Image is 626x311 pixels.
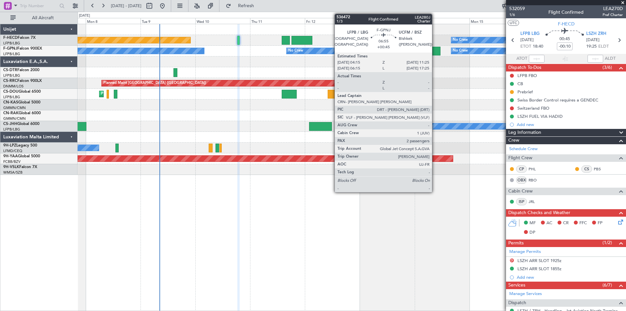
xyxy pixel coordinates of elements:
span: 9H-VSLK [3,165,19,169]
a: DNMM/LOS [3,84,23,89]
span: Leg Information [508,129,541,136]
span: 00:45 [559,36,570,42]
a: 9H-LPZLegacy 500 [3,144,37,148]
a: CS-DTRFalcon 2000 [3,68,39,72]
div: No Crew [453,46,468,56]
span: FFC [579,220,587,226]
span: ELDT [598,43,609,50]
div: CB [517,81,523,86]
div: Thu 11 [250,18,305,24]
input: Trip Number [20,1,57,11]
input: --:-- [529,55,544,63]
a: F-HECDFalcon 7X [3,36,36,40]
a: CN-RAKGlobal 6000 [3,111,41,115]
a: FCBB/BZV [3,159,21,164]
a: PHL [529,166,543,172]
span: CR [563,220,569,226]
a: RBO [529,177,543,183]
div: Planned Maint [GEOGRAPHIC_DATA] ([GEOGRAPHIC_DATA]) [101,89,204,99]
span: [DATE] [586,37,600,43]
div: OBX [516,177,527,184]
span: CN-RAK [3,111,19,115]
div: LFPB FBO [517,73,537,78]
div: Add new [517,122,623,127]
span: 18:40 [533,43,543,50]
button: Refresh [223,1,262,11]
a: JRL [529,199,543,205]
span: (6/7) [603,282,612,288]
a: Schedule Crew [509,146,538,152]
div: CP [516,165,527,173]
div: Fri 12 [305,18,360,24]
a: CS-JHHGlobal 6000 [3,122,39,126]
span: Refresh [232,4,260,8]
div: LSZH FUEL VIA HADID [517,114,563,119]
a: GMMN/CMN [3,105,26,110]
a: F-GPNJFalcon 900EX [3,47,42,51]
span: CN-KAS [3,101,18,104]
a: 9H-YAAGlobal 5000 [3,154,40,158]
div: Sat 13 [360,18,415,24]
span: F-HECD [558,21,574,27]
span: Dispatch Checks and Weather [508,209,570,217]
span: 532059 [509,5,525,12]
div: Flight Confirmed [548,9,584,16]
div: Tue 9 [141,18,195,24]
span: 9H-LPZ [3,144,16,148]
a: LFPB/LBG [3,95,20,100]
button: All Aircraft [7,13,71,23]
a: Manage Services [509,291,542,297]
span: Crew [508,137,519,144]
span: CS-JHH [3,122,17,126]
div: No Crew [288,46,303,56]
a: 9H-VSLKFalcon 7X [3,165,37,169]
div: CS [581,165,592,173]
span: MF [529,220,536,226]
span: LEA270D [603,5,623,12]
span: Permits [508,240,524,247]
div: LSZH ARR SLOT 1855z [517,266,561,272]
span: Flight Crew [508,154,532,162]
div: Owner [366,121,378,131]
span: ETOT [520,43,531,50]
div: No Crew [453,35,468,45]
a: LFPB/LBG [3,52,20,56]
span: LFPB LBG [520,31,540,37]
span: Cabin Crew [508,188,533,195]
span: (3/6) [603,64,612,71]
div: Add new [517,274,623,280]
span: Dispatch [508,299,526,307]
a: WMSA/SZB [3,170,22,175]
span: CS-RRC [3,79,17,83]
a: CS-RRCFalcon 900LX [3,79,42,83]
div: Sun 14 [415,18,469,24]
div: Switzerland FBO [517,105,549,111]
span: CS-DTR [3,68,17,72]
div: Swiss Border Control requires a GENDEC [517,97,598,103]
div: [DATE] [79,13,90,19]
span: ATOT [516,55,527,62]
div: Planned Maint [GEOGRAPHIC_DATA] ([GEOGRAPHIC_DATA]) [103,78,206,88]
span: ALDT [605,55,616,62]
div: Mon 8 [86,18,141,24]
span: (1/2) [603,239,612,246]
span: CS-DOU [3,90,19,94]
a: Manage Permits [509,249,541,255]
div: ISP [516,198,527,205]
span: F-GPNJ [3,47,17,51]
div: Wed 10 [195,18,250,24]
div: Prebrief [517,89,533,95]
div: LSZH ARR SLOT 1925z [517,258,561,263]
span: [DATE] [520,37,534,43]
a: LFMD/CEQ [3,148,22,153]
span: LSZH ZRH [586,31,606,37]
span: 9H-YAA [3,154,18,158]
a: GMMN/CMN [3,116,26,121]
span: Dispatch To-Dos [508,64,541,71]
span: Pref Charter [603,12,623,18]
span: AC [546,220,552,226]
a: PBS [594,166,608,172]
span: Services [508,282,525,289]
span: 19:25 [586,43,597,50]
span: [DATE] - [DATE] [111,3,142,9]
